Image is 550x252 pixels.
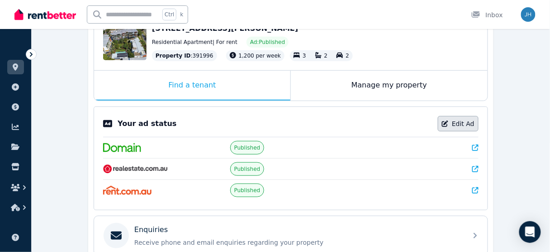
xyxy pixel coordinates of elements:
span: 3 [303,53,306,59]
div: Manage my property [291,71,488,101]
p: Receive phone and email enquiries regarding your property [134,238,462,247]
div: Open Intercom Messenger [519,221,541,243]
span: 2 [324,53,328,59]
span: Property ID [156,52,191,59]
div: Inbox [471,10,503,19]
div: : 391996 [152,50,217,61]
span: Published [234,165,261,173]
span: Residential Apartment | For rent [152,39,237,46]
p: Your ad status [118,118,176,129]
span: Published [234,144,261,151]
span: 2 [346,53,349,59]
img: RentBetter [14,8,76,21]
div: Find a tenant [94,71,290,101]
p: Enquiries [134,224,168,235]
a: Edit Ad [438,116,479,131]
span: k [180,11,183,18]
span: 1,200 per week [239,53,281,59]
img: Rent.com.au [103,186,152,195]
img: Serenity Stays Management Pty Ltd [521,7,536,22]
span: Ctrl [162,9,176,20]
img: Domain.com.au [103,143,141,152]
img: RealEstate.com.au [103,165,168,174]
span: Ad: Published [250,39,285,46]
span: Published [234,187,261,194]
